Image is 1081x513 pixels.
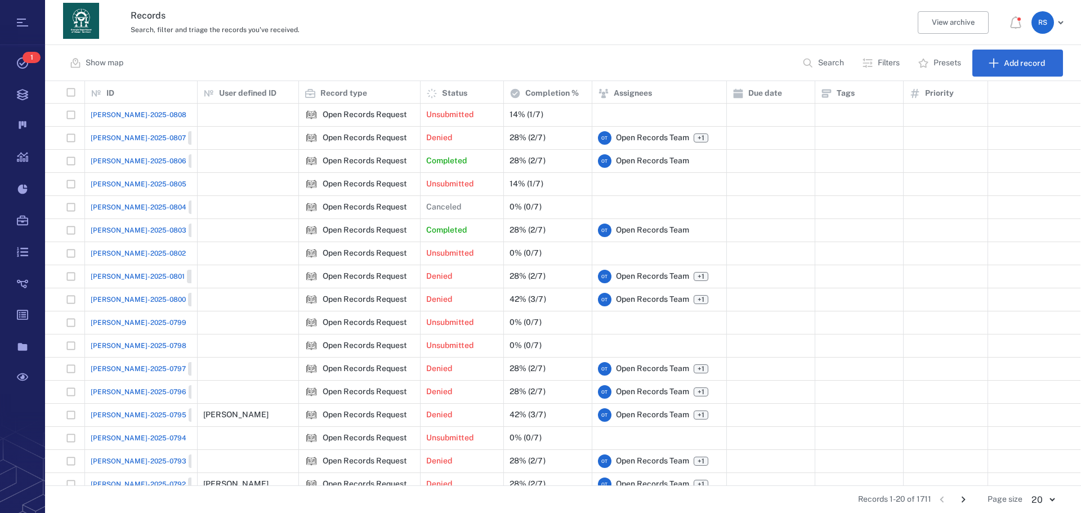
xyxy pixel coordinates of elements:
p: Denied [426,479,452,490]
span: Closed [191,226,217,235]
span: +1 [694,480,708,489]
span: [PERSON_NAME]-2025-0793 [91,456,186,466]
div: Open Records Request [323,203,407,211]
div: Open Records Request [323,434,407,442]
p: User defined ID [219,88,276,99]
div: [PERSON_NAME] [203,411,269,419]
div: O T [598,131,611,145]
div: Open Records Request [323,387,407,396]
div: Open Records Request [323,110,407,119]
span: +1 [695,457,707,466]
div: Open Records Request [323,180,407,188]
a: [PERSON_NAME]-2025-0808 [91,110,186,120]
p: Assignees [614,88,652,99]
span: 1 [23,52,41,63]
span: [PERSON_NAME]-2025-0797 [91,364,186,374]
span: Open Records Team [616,479,689,490]
img: icon Open Records Request [305,362,318,376]
img: icon Open Records Request [305,454,318,468]
a: Go home [63,3,99,43]
span: [PERSON_NAME]-2025-0795 [91,410,186,420]
img: icon Open Records Request [305,293,318,306]
span: [PERSON_NAME]-2025-0806 [91,156,186,166]
p: Presets [933,57,961,69]
a: [PERSON_NAME]-2025-0798 [91,341,186,351]
span: +1 [694,411,708,420]
div: 28% (2/7) [510,157,546,165]
span: +1 [695,411,707,420]
span: +1 [694,364,708,373]
div: 0% (0/7) [510,318,542,327]
a: [PERSON_NAME]-2025-0803Closed [91,224,220,237]
div: Open Records Request [305,316,318,329]
p: Record type [320,88,367,99]
span: [PERSON_NAME]-2025-0800 [91,295,186,305]
div: Open Records Request [323,457,407,465]
button: Show map [63,50,132,77]
p: Search [818,57,844,69]
a: [PERSON_NAME]-2025-0799 [91,318,186,328]
a: [PERSON_NAME]-2025-0792Closed [91,478,219,491]
img: icon Open Records Request [305,316,318,329]
p: Denied [426,132,452,144]
div: 0% (0/7) [510,434,542,442]
div: 28% (2/7) [510,133,546,142]
div: O T [598,270,611,283]
p: Completion % [525,88,579,99]
p: Canceled [426,202,461,213]
div: Open Records Request [323,249,407,257]
div: Open Records Request [305,154,318,168]
div: Open Records Request [305,362,318,376]
button: Presets [911,50,970,77]
p: Priority [925,88,954,99]
p: Unsubmitted [426,340,474,351]
button: Search [796,50,853,77]
div: 28% (2/7) [510,480,546,488]
div: O T [598,478,611,491]
img: icon Open Records Request [305,131,318,145]
div: O T [598,362,611,376]
p: Denied [426,363,452,374]
div: R S [1031,11,1054,34]
div: 0% (0/7) [510,249,542,257]
div: Open Records Request [305,108,318,122]
span: +1 [695,295,707,305]
span: Closed [190,295,217,305]
button: Filters [855,50,909,77]
a: [PERSON_NAME]-2025-0795Closed [91,408,220,422]
p: Unsubmitted [426,317,474,328]
span: +1 [694,387,708,396]
p: Tags [837,88,855,99]
div: O T [598,385,611,399]
p: Filters [878,57,900,69]
div: Open Records Request [305,247,318,260]
a: [PERSON_NAME]-2025-0806Closed [91,154,220,168]
span: Closed [191,411,217,420]
div: O T [598,154,611,168]
div: Open Records Request [305,177,318,191]
img: icon Open Records Request [305,200,318,214]
a: [PERSON_NAME]-2025-0802 [91,248,186,258]
span: Open Records Team [616,409,689,421]
a: [PERSON_NAME]-2025-0800Closed [91,293,219,306]
button: Add record [972,50,1063,77]
div: 20 [1022,493,1063,506]
div: 0% (0/7) [510,203,542,211]
span: [PERSON_NAME]-2025-0794 [91,433,186,443]
span: Closed [190,364,217,374]
img: Georgia Department of Human Services logo [63,3,99,39]
p: Unsubmitted [426,248,474,259]
div: 28% (2/7) [510,457,546,465]
img: icon Open Records Request [305,385,318,399]
a: [PERSON_NAME]-2025-0805 [91,179,186,189]
span: +1 [695,364,707,374]
span: Closed [191,203,217,212]
div: 28% (2/7) [510,387,546,396]
a: [PERSON_NAME]-2025-0801Closed [91,270,218,283]
span: Closed [191,157,217,166]
h3: Records [131,9,744,23]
